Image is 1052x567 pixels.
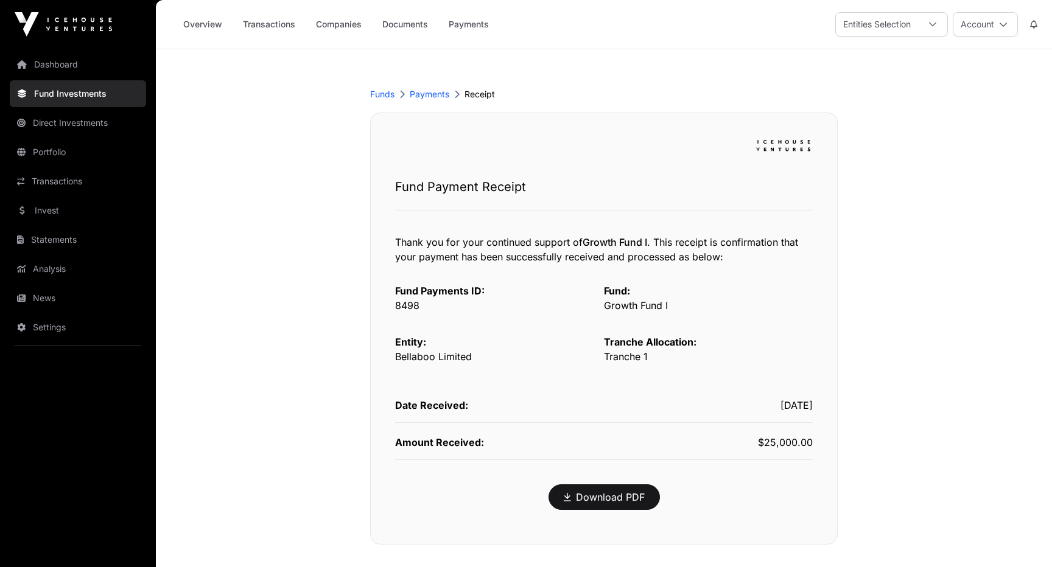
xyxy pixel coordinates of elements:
div: $25,000.00 [604,435,813,450]
a: Transactions [235,13,303,36]
button: Download PDF [549,484,660,510]
a: Portfolio [10,139,146,165]
span: Growth Fund I [604,299,668,311]
a: Companies [308,13,370,36]
div: [DATE] [604,398,813,412]
span: Fund Payments ID: [395,285,485,297]
a: Analysis [10,256,146,282]
span: Tranche 1 [604,350,648,363]
a: Settings [10,314,146,341]
a: Statements [10,226,146,253]
a: Invest [10,197,146,224]
a: Overview [175,13,230,36]
a: Transactions [10,168,146,195]
a: Download PDF [564,490,645,504]
span: Amount Received: [395,436,484,448]
a: Direct Investments [10,110,146,136]
a: Payments [441,13,497,36]
iframe: Chat Widget [991,509,1052,567]
a: Documents [374,13,436,36]
a: News [10,285,146,311]
a: Fund Investments [10,80,146,107]
span: Date Received: [395,399,468,411]
span: Tranche Allocation: [604,336,696,348]
h1: Fund Payment Receipt [395,178,813,195]
span: Fund: [604,285,630,297]
img: logo [754,137,813,154]
span: 8498 [395,299,419,311]
span: Entity: [395,336,426,348]
span: Bellaboo Limited [395,350,472,363]
span: Growth Fund I [583,236,647,248]
p: Thank you for your continued support of . This receipt is confirmation that your payment has been... [395,235,813,264]
div: Entities Selection [836,13,918,36]
button: Account [953,12,1018,37]
a: Funds [370,88,394,100]
p: Receipt [465,88,495,100]
img: Icehouse Ventures Logo [15,12,112,37]
a: Payments [410,88,449,100]
a: Dashboard [10,51,146,78]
